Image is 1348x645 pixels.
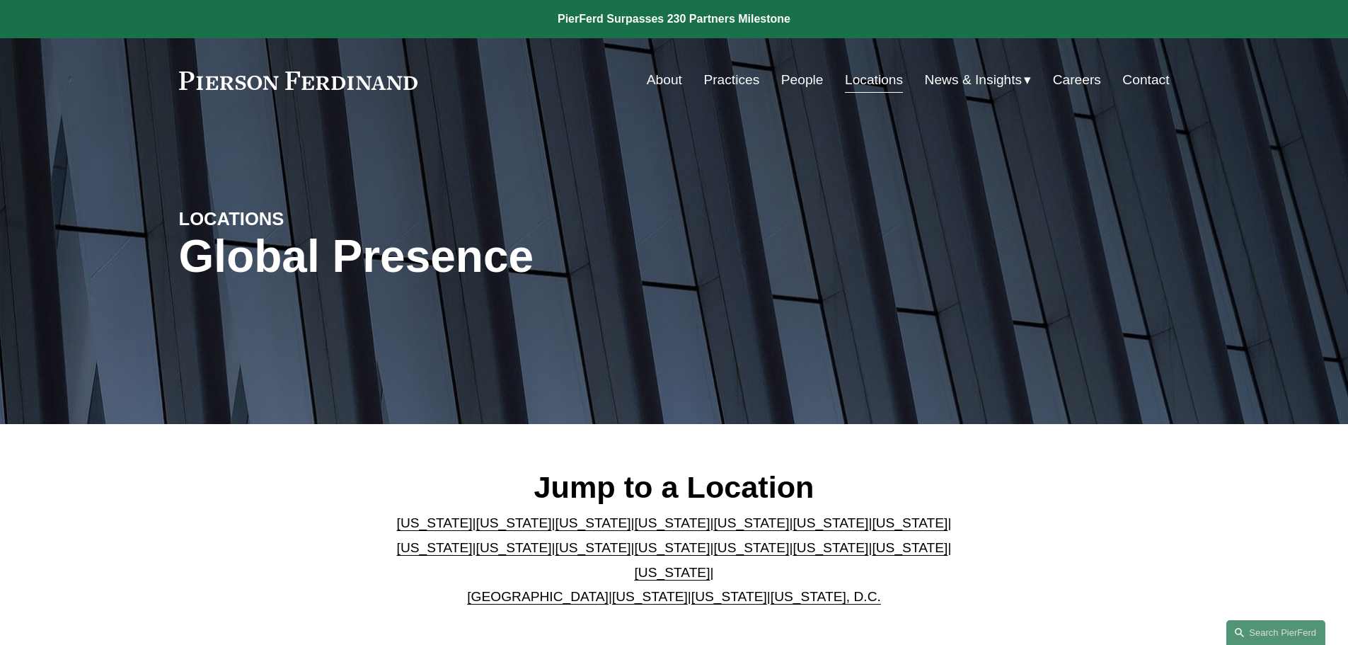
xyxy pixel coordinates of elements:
a: [US_STATE] [713,515,789,530]
a: folder dropdown [925,67,1032,93]
a: [US_STATE] [635,540,710,555]
a: [US_STATE] [872,515,947,530]
a: [US_STATE] [555,515,631,530]
a: [US_STATE] [476,540,552,555]
a: [US_STATE] [612,589,688,604]
h2: Jump to a Location [385,469,963,506]
a: Search this site [1226,620,1325,645]
a: [US_STATE] [793,540,868,555]
a: Practices [703,67,759,93]
a: [US_STATE] [635,565,710,580]
h1: Global Presence [179,231,839,282]
a: [US_STATE] [691,589,767,604]
span: News & Insights [925,68,1022,93]
a: [US_STATE] [635,515,710,530]
a: People [781,67,824,93]
a: [US_STATE], D.C. [771,589,881,604]
a: [US_STATE] [713,540,789,555]
a: [US_STATE] [793,515,868,530]
a: [US_STATE] [555,540,631,555]
a: Contact [1122,67,1169,93]
a: Careers [1053,67,1101,93]
a: Locations [845,67,903,93]
a: [GEOGRAPHIC_DATA] [467,589,609,604]
a: [US_STATE] [397,515,473,530]
a: [US_STATE] [872,540,947,555]
h4: LOCATIONS [179,207,427,230]
a: About [647,67,682,93]
a: [US_STATE] [397,540,473,555]
a: [US_STATE] [476,515,552,530]
p: | | | | | | | | | | | | | | | | | | [385,511,963,609]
